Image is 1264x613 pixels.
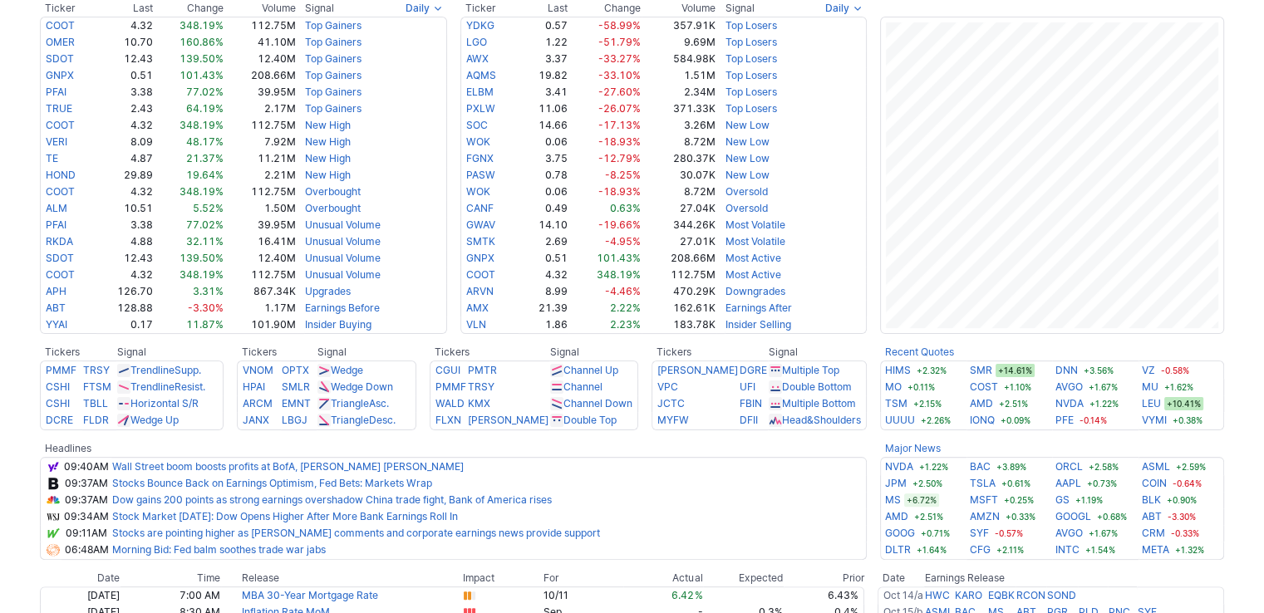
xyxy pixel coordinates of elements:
[282,414,307,426] a: LBGJ
[369,414,396,426] span: Desc.
[642,200,716,217] td: 27.04K
[46,235,73,248] a: RKDA
[642,283,716,300] td: 470.29K
[193,285,224,297] span: 3.31%
[331,414,396,426] a: TriangleDesc.
[466,218,495,231] a: GWAV
[519,101,568,117] td: 11.06
[519,34,568,51] td: 1.22
[885,475,907,492] a: JPM
[305,2,334,15] span: Signal
[435,364,460,376] a: CGUI
[782,364,839,376] a: Multiple Top
[519,134,568,150] td: 0.06
[563,414,617,426] a: Double Top
[598,36,641,48] span: -51.79%
[96,184,155,200] td: 4.32
[1055,475,1081,492] a: AAPL
[725,318,791,331] a: Insider Selling
[970,395,993,412] a: AMD
[224,117,296,134] td: 112.75M
[46,268,75,281] a: COOT
[224,267,296,283] td: 112.75M
[519,283,568,300] td: 8.99
[243,380,265,393] a: HPAI
[224,217,296,233] td: 39.95M
[782,414,861,426] a: Head&Shoulders
[598,86,641,98] span: -27.60%
[725,252,781,264] a: Most Active
[224,17,296,34] td: 112.75M
[96,101,155,117] td: 2.43
[305,268,381,281] a: Unusual Volume
[186,86,224,98] span: 77.02%
[642,84,716,101] td: 2.34M
[466,135,490,148] a: WOK
[725,86,777,98] a: Top Losers
[180,52,224,65] span: 139.50%
[466,268,495,281] a: COOT
[112,460,464,473] a: Wall Street boom boosts profits at BofA, [PERSON_NAME] [PERSON_NAME]
[468,397,490,409] a: KMX
[130,380,205,393] a: TrendlineResist.
[725,302,792,314] a: Earnings After
[970,525,989,542] a: SYF
[305,252,381,264] a: Unusual Volume
[605,169,641,181] span: -8.25%
[96,17,155,34] td: 4.32
[605,285,641,297] span: -4.46%
[725,268,781,281] a: Most Active
[186,152,224,164] span: 21.37%
[466,285,494,297] a: ARVN
[642,167,716,184] td: 30.07K
[96,134,155,150] td: 8.09
[885,346,954,358] b: Recent Quotes
[885,379,902,395] a: MO
[96,250,155,267] td: 12.43
[885,492,901,508] a: MS
[305,202,361,214] a: Overbought
[885,412,915,429] a: UUUU
[224,34,296,51] td: 41.10M
[96,200,155,217] td: 10.51
[224,101,296,117] td: 2.17M
[466,169,495,181] a: PASW
[112,527,600,539] a: Stocks are pointing higher as [PERSON_NAME] comments and corporate earnings news provide support
[466,202,494,214] a: CANF
[369,397,389,409] span: Asc.
[988,589,1015,601] a: EQBK
[193,202,224,214] span: 5.52%
[224,184,296,200] td: 112.75M
[305,302,380,314] a: Earnings Before
[435,414,461,426] a: FLXN
[642,267,716,283] td: 112.75M
[598,135,641,148] span: -18.93%
[519,17,568,34] td: 0.57
[305,119,351,131] a: New High
[305,218,381,231] a: Unusual Volume
[96,67,155,84] td: 0.51
[519,250,568,267] td: 0.51
[130,414,179,426] a: Wedge Up
[885,442,941,454] b: Major News
[519,200,568,217] td: 0.49
[305,185,361,198] a: Overbought
[466,86,494,98] a: ELBM
[466,152,494,164] a: FGNX
[282,380,310,393] a: SMLR
[642,150,716,167] td: 280.37K
[1055,459,1083,475] a: ORCL
[642,250,716,267] td: 208.66M
[186,102,224,115] span: 64.19%
[519,117,568,134] td: 14.66
[519,51,568,67] td: 3.37
[180,252,224,264] span: 139.50%
[970,362,992,379] a: SMR
[130,364,175,376] span: Trendline
[1142,475,1167,492] a: COIN
[180,69,224,81] span: 101.43%
[112,493,552,506] a: Dow gains 200 points as strong earnings overshadow China trade fight, Bank of America rises
[468,364,497,376] a: PMTR
[305,86,361,98] a: Top Gainers
[46,185,75,198] a: COOT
